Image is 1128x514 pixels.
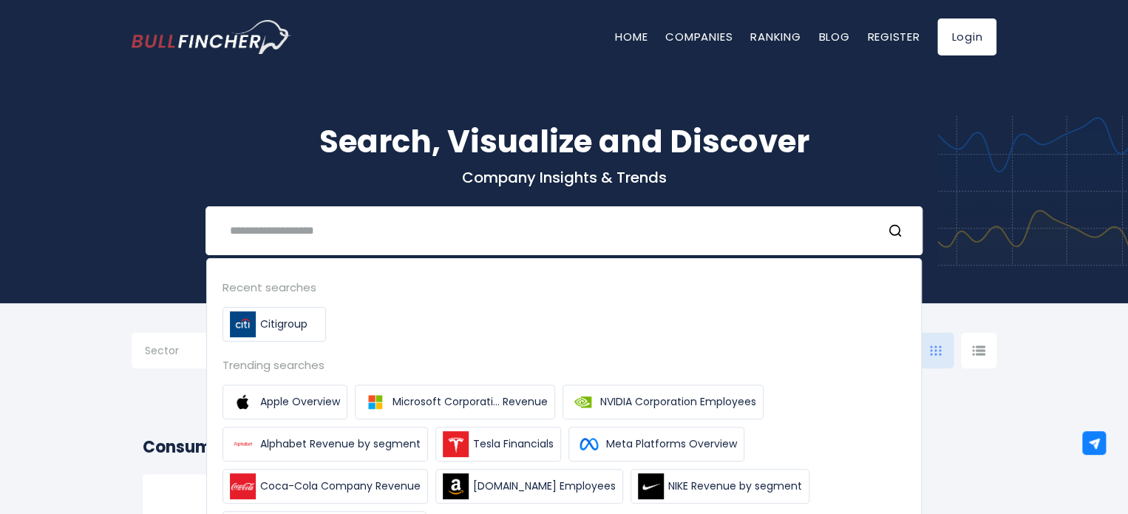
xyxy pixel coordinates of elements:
a: Ranking [750,29,801,44]
span: NIKE Revenue by segment [668,479,802,494]
span: [DOMAIN_NAME] Employees [473,479,616,494]
span: Alphabet Revenue by segment [260,436,421,452]
span: Citigroup [260,317,308,332]
a: [DOMAIN_NAME] Employees [435,469,623,504]
a: Tesla Financials [435,427,561,461]
img: icon-comp-list-view.svg [972,345,985,356]
input: Selection [145,339,239,365]
div: Recent searches [222,279,906,296]
a: Blog [818,29,849,44]
a: Alphabet Revenue by segment [222,427,428,461]
a: Go to homepage [132,20,291,54]
span: Coca-Cola Company Revenue [260,479,421,494]
a: Companies [665,29,733,44]
a: NVIDIA Corporation Employees [563,385,764,419]
p: Company Insights & Trends [132,168,996,187]
div: Trending searches [222,356,906,373]
h1: Search, Visualize and Discover [132,118,996,165]
a: Microsoft Corporati... Revenue [355,385,555,419]
span: Meta Platforms Overview [606,436,737,452]
img: Bullfincher logo [132,20,291,54]
h2: Consumer Electronics [143,435,985,459]
a: NIKE Revenue by segment [631,469,809,504]
img: icon-comp-grid.svg [930,345,942,356]
button: Search [888,221,907,240]
span: Microsoft Corporati... Revenue [393,394,548,410]
span: Sector [145,344,179,357]
a: Coca-Cola Company Revenue [222,469,428,504]
img: Citigroup [230,311,256,337]
a: Login [937,18,996,55]
span: Apple Overview [260,394,340,410]
a: Meta Platforms Overview [568,427,744,461]
a: Apple Overview [222,385,347,419]
a: Home [615,29,648,44]
span: Tesla Financials [473,436,554,452]
a: Register [867,29,920,44]
span: NVIDIA Corporation Employees [600,394,756,410]
a: Citigroup [222,307,326,342]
